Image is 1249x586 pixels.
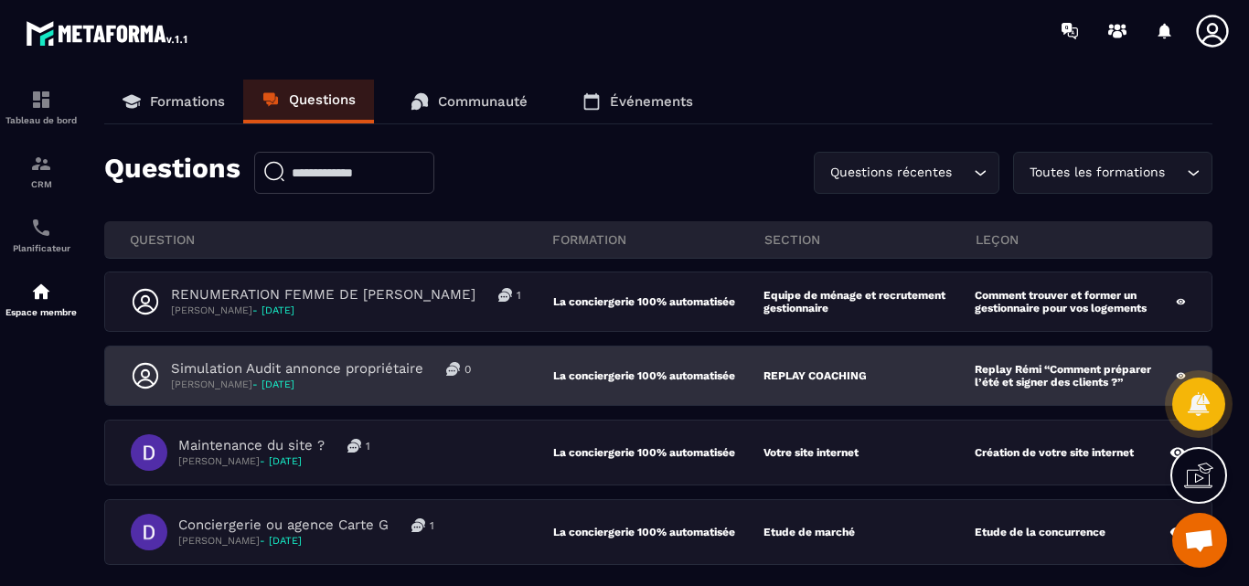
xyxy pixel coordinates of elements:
[104,152,240,194] p: Questions
[130,231,552,248] p: QUESTION
[763,446,859,459] p: Votre site internet
[171,286,475,304] p: RENUMERATION FEMME DE [PERSON_NAME]
[392,80,546,123] a: Communauté
[178,454,370,468] p: [PERSON_NAME]
[30,281,52,303] img: automations
[260,535,302,547] span: - [DATE]
[975,363,1176,389] p: Replay Rémi “Comment préparer l’été et signer des clients ?”
[171,360,423,378] p: Simulation Audit annonce propriétaire
[610,93,693,110] p: Événements
[763,369,867,382] p: REPLAY COACHING
[243,80,374,123] a: Questions
[5,243,78,253] p: Planificateur
[498,288,512,302] img: messages
[178,437,325,454] p: Maintenance du site ?
[552,231,763,248] p: FORMATION
[446,362,460,376] img: messages
[1169,163,1182,183] input: Search for option
[826,163,955,183] span: Questions récentes
[1025,163,1169,183] span: Toutes les formations
[5,75,78,139] a: formationformationTableau de bord
[171,304,521,317] p: [PERSON_NAME]
[975,526,1105,538] p: Etude de la concurrence
[438,93,528,110] p: Communauté
[564,80,711,123] a: Événements
[260,455,302,467] span: - [DATE]
[553,446,764,459] p: La conciergerie 100% automatisée
[5,307,78,317] p: Espace membre
[517,288,521,303] p: 1
[975,446,1134,459] p: Création de votre site internet
[26,16,190,49] img: logo
[252,304,294,316] span: - [DATE]
[171,378,471,391] p: [PERSON_NAME]
[30,153,52,175] img: formation
[5,179,78,189] p: CRM
[763,289,975,314] p: Equipe de ménage et recrutement gestionnaire
[30,89,52,111] img: formation
[955,163,969,183] input: Search for option
[430,518,434,533] p: 1
[5,115,78,125] p: Tableau de bord
[347,439,361,453] img: messages
[553,369,764,382] p: La conciergerie 100% automatisée
[1172,513,1227,568] a: Ouvrir le chat
[411,518,425,532] img: messages
[764,231,976,248] p: section
[975,289,1176,314] p: Comment trouver et former un gestionnaire pour vos logements
[366,439,370,453] p: 1
[814,152,999,194] div: Search for option
[553,295,764,308] p: La conciergerie 100% automatisée
[252,378,294,390] span: - [DATE]
[1013,152,1212,194] div: Search for option
[976,231,1187,248] p: leçon
[178,534,434,548] p: [PERSON_NAME]
[5,139,78,203] a: formationformationCRM
[289,91,356,108] p: Questions
[150,93,225,110] p: Formations
[30,217,52,239] img: scheduler
[464,362,471,377] p: 0
[763,526,855,538] p: Etude de marché
[104,80,243,123] a: Formations
[178,517,389,534] p: Conciergerie ou agence Carte G
[553,526,764,538] p: La conciergerie 100% automatisée
[5,203,78,267] a: schedulerschedulerPlanificateur
[5,267,78,331] a: automationsautomationsEspace membre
